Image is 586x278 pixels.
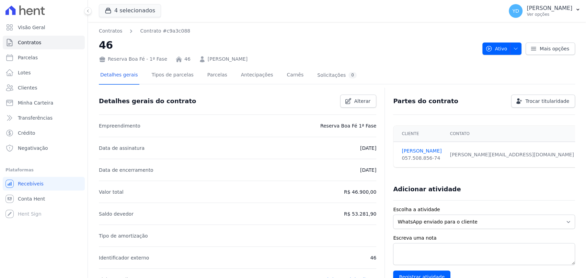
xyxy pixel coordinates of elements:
[511,95,575,108] a: Trocar titularidade
[99,27,122,35] a: Contratos
[370,254,376,262] p: 46
[285,67,305,85] a: Carnês
[184,56,191,63] a: 46
[99,210,134,218] p: Saldo devedor
[354,98,371,105] span: Alterar
[320,122,376,130] p: Reserva Boa Fé 1ª Fase
[3,141,85,155] a: Negativação
[393,206,575,213] label: Escolha a atividade
[344,210,376,218] p: R$ 53.281,90
[99,166,153,174] p: Data de encerramento
[99,67,139,85] a: Detalhes gerais
[393,185,461,193] h3: Adicionar atividade
[317,72,357,78] div: Solicitações
[512,9,519,13] span: YD
[527,12,572,17] p: Ver opções
[99,97,196,105] h3: Detalhes gerais do contrato
[393,97,458,105] h3: Partes do contrato
[360,166,376,174] p: [DATE]
[348,72,357,78] div: 0
[360,144,376,152] p: [DATE]
[99,27,477,35] nav: Breadcrumb
[18,39,41,46] span: Contratos
[3,66,85,80] a: Lotes
[18,99,53,106] span: Minha Carteira
[18,145,48,152] span: Negativação
[503,1,586,21] button: YD [PERSON_NAME] Ver opções
[99,188,124,196] p: Valor total
[402,147,441,155] a: [PERSON_NAME]
[527,5,572,12] p: [PERSON_NAME]
[150,67,195,85] a: Tipos de parcelas
[316,67,358,85] a: Solicitações0
[540,45,569,52] span: Mais opções
[3,126,85,140] a: Crédito
[340,95,377,108] a: Alterar
[18,84,37,91] span: Clientes
[18,114,53,121] span: Transferências
[3,96,85,110] a: Minha Carteira
[140,27,190,35] a: Contrato #c9a3c088
[206,67,229,85] a: Parcelas
[99,232,148,240] p: Tipo de amortização
[3,111,85,125] a: Transferências
[3,51,85,64] a: Parcelas
[3,81,85,95] a: Clientes
[18,195,45,202] span: Conta Hent
[402,155,441,162] div: 057.508.856-74
[99,37,477,53] h2: 46
[393,126,446,142] th: Cliente
[18,69,31,76] span: Lotes
[485,43,507,55] span: Ativo
[99,56,167,63] div: Reserva Boa Fé - 1ª Fase
[99,122,140,130] p: Empreendimento
[18,180,44,187] span: Recebíveis
[526,43,575,55] a: Mais opções
[208,56,248,63] a: [PERSON_NAME]
[18,130,35,136] span: Crédito
[18,24,45,31] span: Visão Geral
[99,4,161,17] button: 4 selecionados
[446,126,578,142] th: Contato
[393,234,575,242] label: Escreva uma nota
[5,166,82,174] div: Plataformas
[450,151,574,158] div: [PERSON_NAME][EMAIL_ADDRESS][DOMAIN_NAME]
[18,54,38,61] span: Parcelas
[482,43,522,55] button: Ativo
[99,254,149,262] p: Identificador externo
[344,188,376,196] p: R$ 46.900,00
[3,36,85,49] a: Contratos
[525,98,569,105] span: Trocar titularidade
[99,144,145,152] p: Data de assinatura
[99,27,190,35] nav: Breadcrumb
[3,21,85,34] a: Visão Geral
[3,177,85,191] a: Recebíveis
[3,192,85,206] a: Conta Hent
[240,67,275,85] a: Antecipações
